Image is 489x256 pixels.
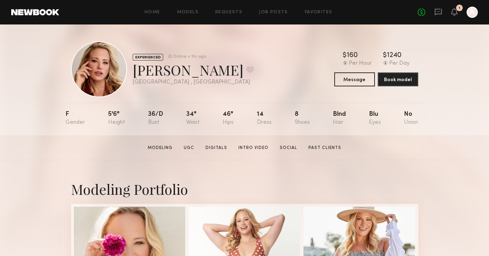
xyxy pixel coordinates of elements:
div: 1240 [387,52,401,59]
div: [GEOGRAPHIC_DATA] , [GEOGRAPHIC_DATA] [133,79,254,85]
div: 1 [459,6,460,10]
a: Models [177,10,198,15]
a: Social [277,145,300,151]
a: Intro Video [236,145,271,151]
div: EXPERIENCED [133,54,163,61]
a: Job Posts [259,10,288,15]
div: 46" [223,111,233,126]
div: Blnd [333,111,346,126]
div: 14 [257,111,272,126]
a: Digitals [203,145,230,151]
div: $ [383,52,387,59]
a: A [467,7,478,18]
a: Requests [215,10,242,15]
div: No [404,111,418,126]
button: Message [334,72,375,86]
div: [PERSON_NAME] [133,61,254,79]
a: UGC [181,145,197,151]
div: Blu [369,111,381,126]
div: Per Hour [349,61,372,67]
div: $ [343,52,347,59]
div: 5'6" [108,111,125,126]
div: Modeling Portfolio [71,180,418,198]
a: Home [145,10,160,15]
div: 36/d [148,111,163,126]
div: 34" [186,111,200,126]
button: Book model [378,72,418,86]
div: 160 [347,52,358,59]
a: Modeling [145,145,175,151]
div: F [65,111,85,126]
div: Per Day [389,61,410,67]
a: Favorites [305,10,333,15]
div: Online < 1hr ago [173,55,206,59]
div: 8 [295,111,310,126]
a: Past Clients [306,145,344,151]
